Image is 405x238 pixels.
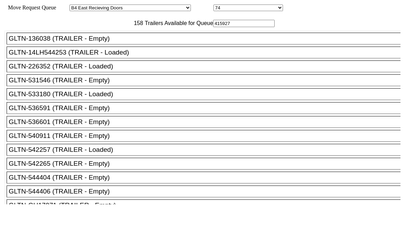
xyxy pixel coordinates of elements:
div: GLTN-542257 (TRAILER - Loaded) [9,146,405,154]
span: Move Request Queue [5,5,56,10]
div: GLTN-533180 (TRAILER - Loaded) [9,90,405,98]
div: GLTN-531546 (TRAILER - Empty) [9,76,405,84]
div: GLTN-GU17071 (TRAILER - Empty) [9,202,405,209]
div: GLTN-14LH544253 (TRAILER - Loaded) [9,49,405,56]
div: GLTN-540911 (TRAILER - Empty) [9,132,405,140]
div: GLTN-136038 (TRAILER - Empty) [9,35,405,42]
div: GLTN-544406 (TRAILER - Empty) [9,188,405,195]
input: Filter Available Trailers [213,20,275,27]
div: GLTN-536591 (TRAILER - Empty) [9,104,405,112]
span: Area [57,5,68,10]
span: 158 [130,20,143,26]
span: Location [192,5,212,10]
div: GLTN-536601 (TRAILER - Empty) [9,118,405,126]
div: GLTN-226352 (TRAILER - Loaded) [9,63,405,70]
div: GLTN-542265 (TRAILER - Empty) [9,160,405,167]
span: Trailers Available for Queue [143,20,213,26]
div: GLTN-544404 (TRAILER - Empty) [9,174,405,181]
